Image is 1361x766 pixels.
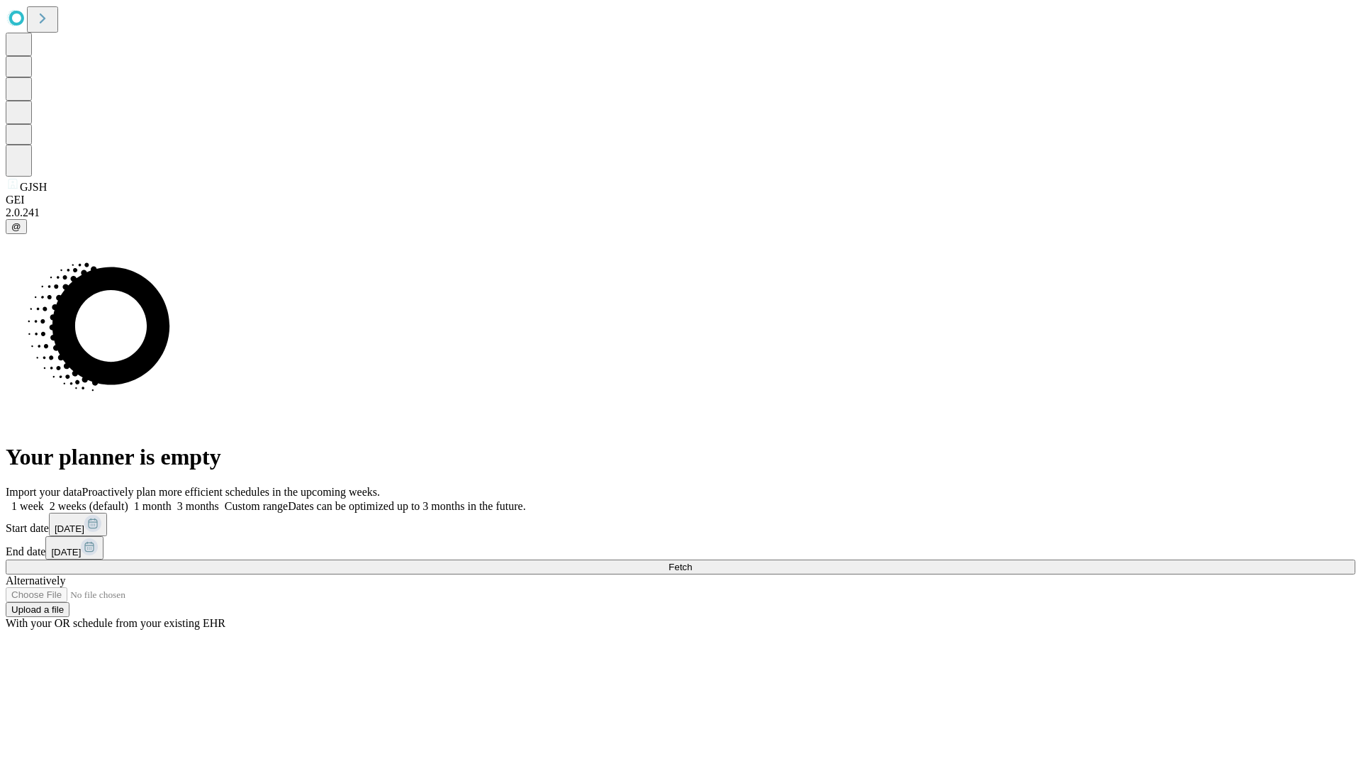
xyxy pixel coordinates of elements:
button: Fetch [6,560,1355,574]
span: [DATE] [55,523,84,534]
span: Import your data [6,486,82,498]
span: Alternatively [6,574,65,587]
div: End date [6,536,1355,560]
span: 3 months [177,500,219,512]
span: Fetch [668,562,692,572]
span: Proactively plan more efficient schedules in the upcoming weeks. [82,486,380,498]
div: GEI [6,194,1355,206]
span: 1 week [11,500,44,512]
div: 2.0.241 [6,206,1355,219]
button: @ [6,219,27,234]
span: Dates can be optimized up to 3 months in the future. [288,500,525,512]
span: With your OR schedule from your existing EHR [6,617,225,629]
button: [DATE] [49,513,107,536]
span: GJSH [20,181,47,193]
span: @ [11,221,21,232]
h1: Your planner is empty [6,444,1355,470]
span: 1 month [134,500,172,512]
button: Upload a file [6,602,69,617]
button: [DATE] [45,536,103,560]
span: Custom range [225,500,288,512]
span: 2 weeks (default) [50,500,128,512]
div: Start date [6,513,1355,536]
span: [DATE] [51,547,81,557]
